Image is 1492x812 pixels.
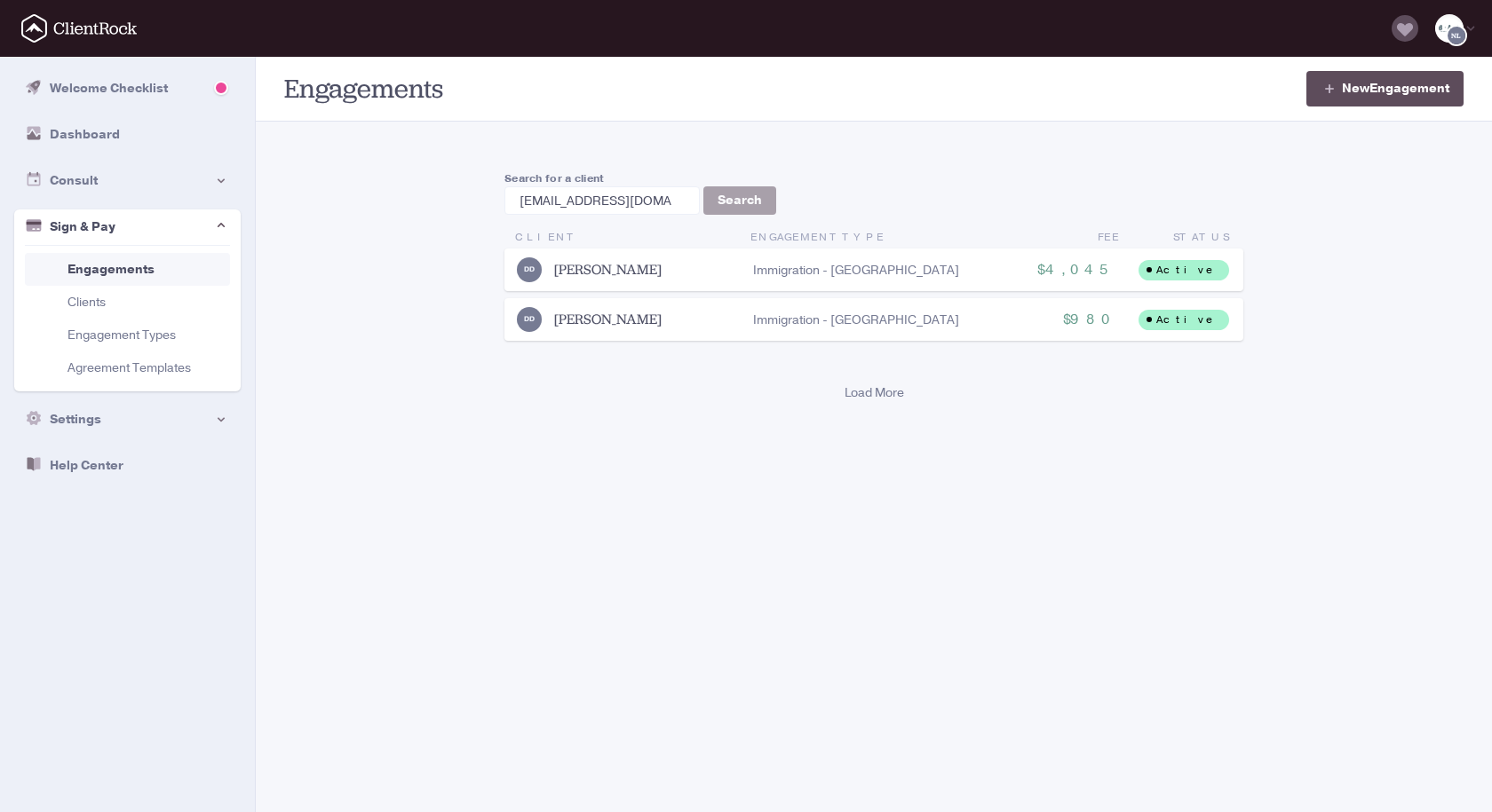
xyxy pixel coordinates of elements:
[1448,27,1465,44] img: Nikayla Lovett
[1435,14,1478,43] div: NLNikayla Lovett
[25,319,230,351] a: Engagement Types
[504,186,700,215] input: Search Engagements
[753,261,959,280] div: Immigration - [GEOGRAPHIC_DATA]
[284,72,874,106] h1: Engagements
[25,351,230,384] a: Agreement Templates
[25,409,101,430] div: Settings
[25,286,230,319] a: Clients
[554,261,662,279] a: [PERSON_NAME]
[750,229,842,245] span: Engagement
[25,170,98,192] div: Consult
[25,253,230,286] a: Engagements
[517,257,542,282] img: Divya Dhawan
[750,229,996,245] div: Type
[504,229,1243,419] section: List of Engagements
[554,311,662,328] a: [PERSON_NAME]
[997,229,1121,245] div: Fee
[25,217,115,238] div: Sign & Pay
[504,348,1243,419] a: Load More
[25,245,230,391] ul: Portal Menu
[517,307,542,332] img: Divya Dhawan
[25,78,168,99] div: Welcome Checklist
[1120,229,1243,245] div: Status
[1156,313,1222,327] div: Active
[504,170,700,186] label: Search for a client
[1306,71,1464,106] a: NewEngagement
[1435,21,1464,35] img: bal_logo-9-3-2018-normal.png
[1156,264,1222,277] div: Active
[1063,312,1115,327] div: $980
[703,186,776,215] button: Search
[753,311,959,329] div: Immigration - [GEOGRAPHIC_DATA]
[25,124,120,146] div: Dashboard
[1369,71,1449,106] span: Engagement
[25,455,123,477] div: Help Center
[504,229,750,245] div: Client
[1037,263,1115,277] div: $4,045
